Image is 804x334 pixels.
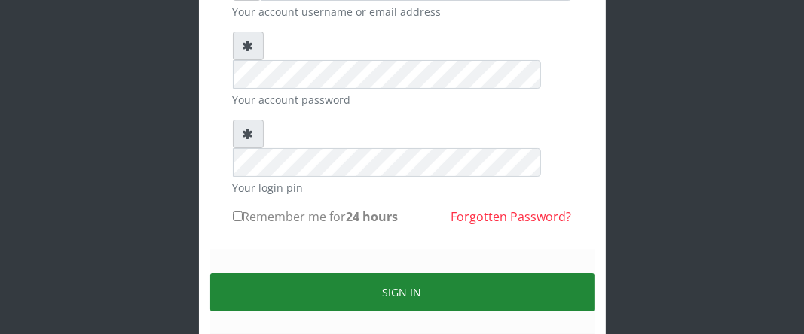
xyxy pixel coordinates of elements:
[347,208,399,225] b: 24 hours
[233,180,572,196] small: Your login pin
[233,211,243,221] input: Remember me for24 hours
[233,4,572,20] small: Your account username or email address
[233,208,399,226] label: Remember me for
[451,208,572,225] a: Forgotten Password?
[210,273,595,311] button: Sign in
[233,92,572,108] small: Your account password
